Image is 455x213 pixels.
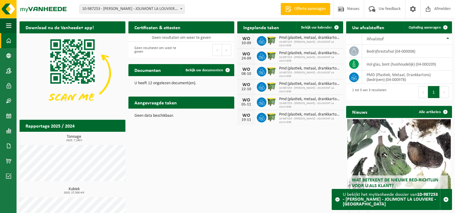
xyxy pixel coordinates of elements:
h2: Nieuws [346,106,373,118]
span: Pmd (plastiek, metaal, drankkartons) (bedrijven) [279,112,340,117]
span: 10-987253 - [PERSON_NAME] - JOLIMONT LA LOUVIERE [279,102,340,109]
span: 10-987253 - [PERSON_NAME] - JOLIMONT LA LOUVIERE [279,56,340,63]
div: WO [240,36,252,41]
strong: 10-987253 - [PERSON_NAME] - JOLIMONT LA LOUVIERE - [GEOGRAPHIC_DATA] [343,192,438,207]
div: WO [240,52,252,57]
a: Offerte aanvragen [281,3,330,15]
p: Geen data beschikbaar. [134,114,228,118]
h2: Download nu de Vanheede+ app! [20,21,100,33]
span: Offerte aanvragen [293,6,327,12]
h2: Rapportage 2025 / 2024 [20,120,81,131]
span: Ophaling aanvragen [409,26,441,29]
td: bedrijfsrestafval (04-000008) [362,45,452,58]
a: Bekijk uw kalender [296,21,343,33]
div: Geen resultaten om weer te geven [131,43,178,57]
button: 1 [428,86,440,98]
span: 10-987253 - [PERSON_NAME] - JOLIMONT LA LOUVIERE [279,40,340,48]
span: 2025: 7,190 t [23,139,125,142]
span: 2025: 27,500 m3 [23,191,125,194]
a: Ophaling aanvragen [404,21,451,33]
div: WO [240,98,252,103]
div: 05-11 [240,103,252,107]
p: U heeft 12 ongelezen document(en). [134,81,228,85]
h2: Ingeplande taken [237,21,285,33]
span: Wat betekent de nieuwe RED-richtlijn voor u als klant? [352,178,438,188]
span: Pmd (plastiek, metaal, drankkartons) (bedrijven) [279,97,340,102]
span: Pmd (plastiek, metaal, drankkartons) (bedrijven) [279,82,340,86]
span: Pmd (plastiek, metaal, drankkartons) (bedrijven) [279,51,340,56]
div: WO [240,82,252,87]
span: Bekijk uw documenten [186,68,223,72]
span: 10-987253 - [PERSON_NAME] - JOLIMONT LA LOUVIERE [279,86,340,94]
div: 1 tot 3 van 3 resultaten [349,85,386,99]
img: WB-1100-HPE-GN-50 [266,97,277,107]
iframe: chat widget [3,200,100,213]
div: WO [240,67,252,72]
img: WB-1100-HPE-GN-50 [266,81,277,91]
h2: Aangevraagde taken [128,97,183,108]
a: Wat betekent de nieuwe RED-richtlijn voor u als klant? [347,119,451,194]
img: Download de VHEPlus App [20,33,125,113]
td: hol glas, bont (huishoudelijk) (04-000209) [362,58,452,71]
td: Geen resultaten om weer te geven [128,33,234,42]
span: Pmd (plastiek, metaal, drankkartons) (bedrijven) [279,66,340,71]
button: Next [440,86,449,98]
a: Bekijk rapportage [81,131,125,144]
img: WB-1100-HPE-GN-50 [266,112,277,122]
div: U bekijkt het myVanheede dossier van [343,189,440,210]
div: 08-10 [240,72,252,76]
a: Bekijk uw documenten [181,64,234,76]
td: PMD (Plastiek, Metaal, Drankkartons) (bedrijven) (04-000978) [362,71,452,84]
h3: Tonnage [23,135,125,142]
a: Alle artikelen [414,106,451,118]
div: 10-09 [240,41,252,45]
h2: Uw afvalstoffen [346,21,390,33]
h2: Documenten [128,64,167,76]
span: 10-987253 - CHU HELORA - JOLIMONT LA LOUVIERE - LA LOUVIÈRE [80,5,184,13]
img: WB-1100-HPE-GN-50 [266,66,277,76]
span: 10-987253 - CHU HELORA - JOLIMONT LA LOUVIERE - LA LOUVIÈRE [79,5,185,14]
div: 19-11 [240,118,252,122]
span: Afvalstof [367,37,384,42]
button: Previous [418,86,428,98]
span: Pmd (plastiek, metaal, drankkartons) (bedrijven) [279,35,340,40]
span: 10-987253 - [PERSON_NAME] - JOLIMONT LA LOUVIERE [279,71,340,78]
button: Next [222,44,231,56]
div: WO [240,113,252,118]
span: 10-987253 - [PERSON_NAME] - JOLIMONT LA LOUVIERE [279,117,340,124]
img: WB-1100-HPE-GN-50 [266,51,277,61]
h2: Certificaten & attesten [128,21,186,33]
div: 24-09 [240,57,252,61]
button: Previous [212,44,222,56]
span: Bekijk uw kalender [301,26,332,29]
h3: Kubiek [23,187,125,194]
div: 22-10 [240,87,252,91]
img: WB-1100-HPE-GN-50 [266,35,277,45]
